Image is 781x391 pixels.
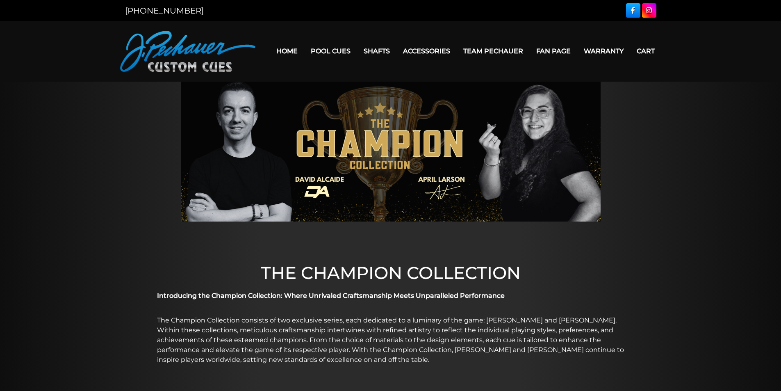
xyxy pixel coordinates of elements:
a: Pool Cues [304,41,357,62]
img: Pechauer Custom Cues [120,31,255,72]
a: Shafts [357,41,396,62]
strong: Introducing the Champion Collection: Where Unrivaled Craftsmanship Meets Unparalleled Performance [157,292,505,300]
a: Team Pechauer [457,41,530,62]
p: The Champion Collection consists of two exclusive series, each dedicated to a luminary of the gam... [157,316,624,365]
a: Home [270,41,304,62]
a: Accessories [396,41,457,62]
a: Fan Page [530,41,577,62]
a: [PHONE_NUMBER] [125,6,204,16]
a: Warranty [577,41,630,62]
a: Cart [630,41,661,62]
